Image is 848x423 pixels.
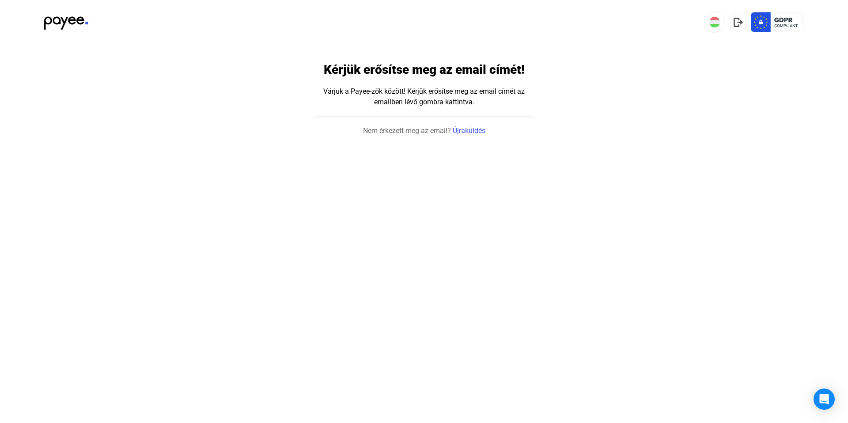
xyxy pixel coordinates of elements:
[363,126,451,136] span: Nem érkezett meg az email?
[729,13,747,31] button: logout-grey
[324,62,525,77] h1: Kérjük erősítse meg az email címét!
[751,11,804,33] img: gdpr
[453,126,485,136] a: Újraküldés
[709,17,720,27] img: HU
[44,11,88,30] img: black-payee-blue-dot.svg
[315,86,533,107] div: Várjuk a Payee-zők között! Kérjük erősítse meg az email címét az emailben lévő gombra kattintva.
[814,389,835,410] div: Open Intercom Messenger
[734,18,743,27] img: logout-grey
[704,11,725,33] button: HU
